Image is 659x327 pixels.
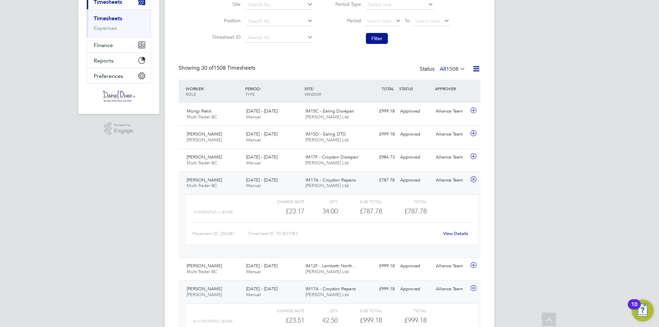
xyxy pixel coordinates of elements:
span: Select date [415,18,440,24]
div: STATUS [397,82,433,95]
span: [PERSON_NAME] [187,263,222,269]
label: Site [210,1,241,7]
span: Powered by [114,122,133,128]
span: / [203,86,205,91]
div: Alliance Team [433,152,469,163]
label: Period [330,17,361,24]
div: £999.18 [338,315,382,326]
span: IM15C - Ealing Disrepair [305,108,354,114]
div: £787.78 [362,175,397,186]
span: Manual [246,137,261,143]
div: £23.17 [260,206,304,217]
div: £787.78 [338,206,382,217]
div: Approved [397,175,433,186]
span: [PERSON_NAME] [187,177,222,183]
div: Alliance Team [433,106,469,117]
div: Approved [397,283,433,295]
a: Go to home page [86,91,151,102]
div: £999.18 [362,106,397,117]
div: Alliance Team [433,129,469,140]
span: 1508 Timesheets [201,65,255,71]
div: Alliance Team [433,283,469,295]
span: [PERSON_NAME] Ltd [305,183,349,188]
span: ROLE [186,91,196,97]
span: [PERSON_NAME] [187,286,222,292]
div: Alliance Team [433,175,469,186]
span: [PERSON_NAME] Ltd [305,114,349,120]
span: Preferences [94,73,123,79]
div: 34.00 [304,206,338,217]
span: [DATE] - [DATE] [246,131,278,137]
div: 10 [631,304,637,313]
a: View Details [443,231,468,236]
div: £984.73 [362,152,397,163]
span: IM17A - Croydon Repairs [305,177,356,183]
span: / [260,86,261,91]
button: Open Resource Center, 10 new notifications [632,300,654,322]
span: [PERSON_NAME] [187,154,222,160]
div: Approved [397,106,433,117]
button: Filter [366,33,388,44]
div: SITE [303,82,362,100]
span: [DATE] - [DATE] [246,177,278,183]
span: [DATE] - [DATE] [246,154,278,160]
span: VENDOR [304,91,321,97]
span: IM17F - Croydon Disrepair [305,154,358,160]
div: Approved [397,260,433,272]
span: IM12F - Lambeth North… [305,263,357,269]
span: [PERSON_NAME] Ltd [305,269,349,275]
button: Reports [87,53,151,68]
div: Placement ID: 206387 [192,228,248,239]
input: Search for... [245,33,313,43]
span: 1508 [446,66,459,72]
span: TOTAL [382,86,394,91]
span: £999.18 [404,316,427,324]
div: £999.18 [362,129,397,140]
span: Manual [246,292,261,297]
span: Engage [114,128,133,134]
div: Sub Total [338,197,382,206]
span: Multi-Trader BC [187,183,217,188]
span: IM15D - Ealing DTD [305,131,346,137]
label: Timesheet ID [210,34,241,40]
div: Approved [397,152,433,163]
div: Charge rate [260,306,304,315]
span: Multi-Trader BC [187,269,217,275]
span: [PERSON_NAME] Ltd [305,160,349,166]
span: 30 of [201,65,213,71]
span: To [403,16,412,25]
div: QTY [304,306,338,315]
div: 42.50 [304,315,338,326]
span: [DATE] - [DATE] [246,108,278,114]
div: Status [420,65,467,74]
div: Total [382,197,426,206]
a: Powered byEngage [104,122,134,135]
span: Select date [367,18,392,24]
span: Manual [246,183,261,188]
span: Mongi Rekik [187,108,211,114]
div: Alliance Team [433,260,469,272]
span: [PERSON_NAME] Ltd [305,137,349,143]
span: Reports [94,57,114,64]
span: [PERSON_NAME] [187,131,222,137]
div: £999.18 [362,283,397,295]
div: Timesheet ID: TS1831983 [248,228,439,239]
span: Manual [246,160,261,166]
span: Multi-Trader BC [187,114,217,120]
span: 6-12 Months (£/HR) [194,319,232,324]
div: APPROVER [433,82,469,95]
img: danielowen-logo-retina.png [102,91,136,102]
a: Timesheets [94,15,122,22]
span: [PERSON_NAME] Ltd [305,292,349,297]
span: [DATE] - [DATE] [246,286,278,292]
div: Showing [178,65,257,72]
div: £23.51 [260,315,304,326]
span: Manual [246,269,261,275]
span: TYPE [245,91,255,97]
div: QTY [304,197,338,206]
span: Multi-Trader BC [187,160,217,166]
label: Position [210,17,241,24]
div: Charge rate [260,197,304,206]
input: Search for... [245,16,313,26]
button: Finance [87,37,151,52]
